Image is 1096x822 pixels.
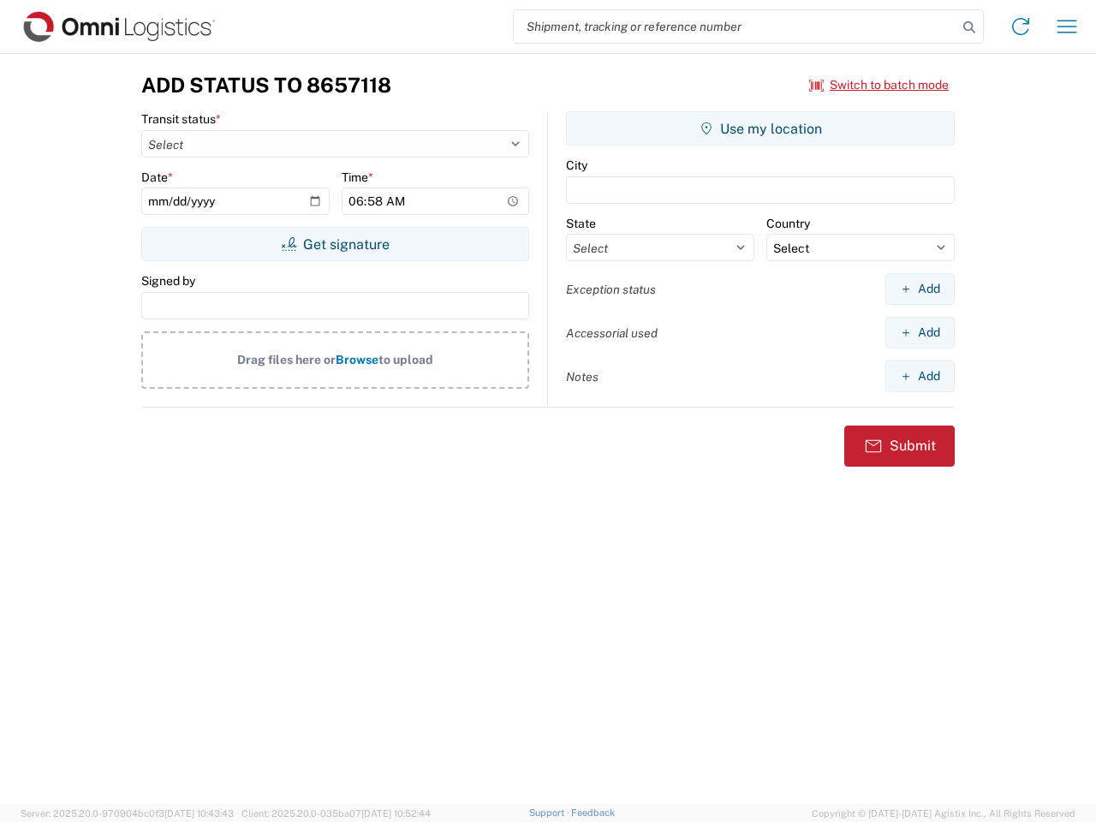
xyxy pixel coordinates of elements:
span: Copyright © [DATE]-[DATE] Agistix Inc., All Rights Reserved [812,806,1075,821]
a: Support [529,807,572,818]
label: Exception status [566,282,656,297]
label: City [566,158,587,173]
a: Feedback [571,807,615,818]
button: Use my location [566,111,955,146]
label: Notes [566,369,599,384]
span: [DATE] 10:43:43 [164,808,234,819]
label: Accessorial used [566,325,658,341]
button: Submit [844,426,955,467]
span: to upload [378,353,433,366]
button: Add [885,273,955,305]
label: Date [141,170,173,185]
button: Add [885,360,955,392]
button: Switch to batch mode [809,71,949,99]
button: Get signature [141,227,529,261]
label: Signed by [141,273,195,289]
input: Shipment, tracking or reference number [514,10,957,43]
span: Client: 2025.20.0-035ba07 [241,808,431,819]
h3: Add Status to 8657118 [141,73,391,98]
span: Drag files here or [237,353,336,366]
label: Country [766,216,810,231]
span: Browse [336,353,378,366]
span: [DATE] 10:52:44 [361,808,431,819]
button: Add [885,317,955,348]
label: State [566,216,596,231]
label: Transit status [141,111,221,127]
span: Server: 2025.20.0-970904bc0f3 [21,808,234,819]
label: Time [342,170,373,185]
